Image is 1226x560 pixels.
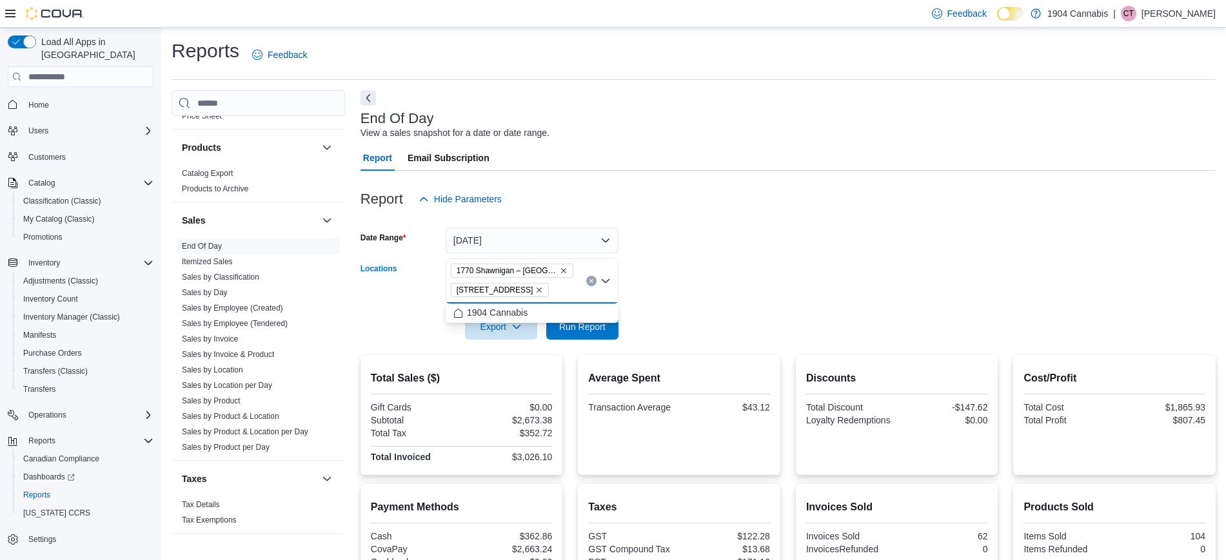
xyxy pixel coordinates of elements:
[371,452,431,462] strong: Total Invoiced
[182,380,272,391] span: Sales by Location per Day
[182,334,238,344] span: Sales by Invoice
[23,196,101,206] span: Classification (Classic)
[18,309,153,325] span: Inventory Manager (Classic)
[23,348,82,358] span: Purchase Orders
[23,490,50,500] span: Reports
[182,184,248,194] span: Products to Archive
[23,330,56,340] span: Manifests
[182,184,248,193] a: Products to Archive
[546,314,618,340] button: Run Report
[182,516,237,525] a: Tax Exemptions
[182,443,270,452] a: Sales by Product per Day
[23,532,61,547] a: Settings
[1121,6,1136,21] div: Cody Tomlinson
[13,308,159,326] button: Inventory Manager (Classic)
[13,504,159,522] button: [US_STATE] CCRS
[13,326,159,344] button: Manifests
[182,515,237,525] span: Tax Exemptions
[535,286,543,294] button: Remove 720 First Ave from selection in this group
[182,141,221,154] h3: Products
[13,362,159,380] button: Transfers (Classic)
[464,452,553,462] div: $3,026.10
[900,415,988,425] div: $0.00
[182,272,259,282] span: Sales by Classification
[900,544,988,554] div: 0
[182,396,241,405] a: Sales by Product
[927,1,992,26] a: Feedback
[18,327,61,343] a: Manifests
[182,111,222,121] span: Price Sheet
[23,123,153,139] span: Users
[560,267,568,275] button: Remove 1770 Shawnigan – Mill Bay Road from selection in this group
[28,436,55,446] span: Reports
[182,472,317,485] button: Taxes
[3,406,159,424] button: Operations
[13,468,159,486] a: Dashboards
[182,241,222,251] span: End Of Day
[18,505,153,521] span: Washington CCRS
[371,428,459,438] div: Total Tax
[600,276,611,286] button: Close list of options
[182,273,259,282] a: Sales by Classification
[182,303,283,313] span: Sales by Employee (Created)
[18,451,104,467] a: Canadian Compliance
[18,505,95,521] a: [US_STATE] CCRS
[23,454,99,464] span: Canadian Compliance
[182,365,243,374] a: Sales by Location
[268,48,307,61] span: Feedback
[13,344,159,362] button: Purchase Orders
[371,531,459,541] div: Cash
[319,213,335,228] button: Sales
[23,232,63,242] span: Promotions
[806,544,895,554] div: InvoicesRefunded
[18,273,103,289] a: Adjustments (Classic)
[319,140,335,155] button: Products
[1117,415,1205,425] div: $807.45
[1023,415,1112,425] div: Total Profit
[182,427,308,437] span: Sales by Product & Location per Day
[172,166,345,202] div: Products
[23,407,153,423] span: Operations
[3,122,159,140] button: Users
[451,264,573,278] span: 1770 Shawnigan – Mill Bay Road
[172,108,345,129] div: Pricing
[588,544,677,554] div: GST Compound Tax
[588,402,677,412] div: Transaction Average
[247,42,312,68] a: Feedback
[464,415,553,425] div: $2,673.38
[182,318,288,329] span: Sales by Employee (Tendered)
[18,381,61,397] a: Transfers
[464,544,553,554] div: $2,663.24
[182,257,233,266] a: Itemized Sales
[18,327,153,343] span: Manifests
[18,345,87,361] a: Purchase Orders
[28,100,49,110] span: Home
[588,371,770,386] h2: Average Spent
[682,402,770,412] div: $43.12
[182,365,243,375] span: Sales by Location
[36,35,153,61] span: Load All Apps in [GEOGRAPHIC_DATA]
[18,229,153,245] span: Promotions
[182,304,283,313] a: Sales by Employee (Created)
[1023,371,1205,386] h2: Cost/Profit
[18,345,153,361] span: Purchase Orders
[18,487,153,503] span: Reports
[23,433,153,449] span: Reports
[361,233,406,243] label: Date Range
[18,211,100,227] a: My Catalog (Classic)
[28,126,48,136] span: Users
[18,309,125,325] a: Inventory Manager (Classic)
[182,334,238,343] a: Sales by Invoice
[182,168,233,179] span: Catalog Export
[464,531,553,541] div: $362.86
[182,381,272,390] a: Sales by Location per Day
[446,304,618,322] button: 1904 Cannabis
[806,415,895,425] div: Loyalty Redemptions
[18,469,153,485] span: Dashboards
[947,7,987,20] span: Feedback
[23,255,153,271] span: Inventory
[371,371,553,386] h2: Total Sales ($)
[1117,402,1205,412] div: $1,865.93
[23,294,78,304] span: Inventory Count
